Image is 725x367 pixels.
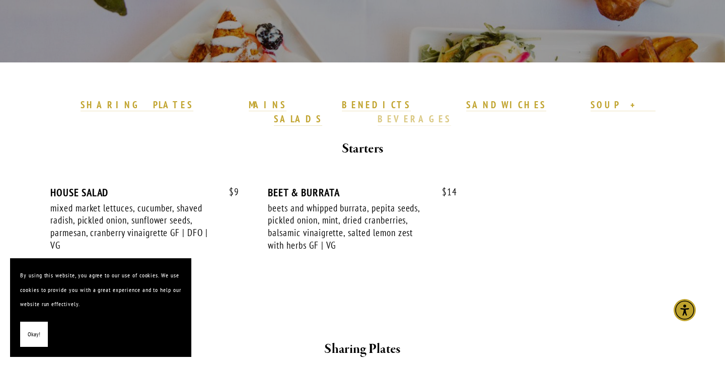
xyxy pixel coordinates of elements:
a: SHARING PLATES [81,99,193,112]
section: Cookie banner [10,258,191,357]
a: SOUP + SALADS [274,99,655,126]
span: 9 [219,186,239,198]
div: BEET & BURRATA [268,186,457,199]
div: Accessibility Menu [674,299,696,321]
strong: SHARING PLATES [81,99,193,111]
span: $ [229,186,234,198]
button: Okay! [20,322,48,347]
strong: BEVERAGES [378,113,451,125]
strong: MAINS [249,99,286,111]
span: Okay! [28,327,40,342]
a: BEVERAGES [378,113,451,126]
span: 14 [432,186,457,198]
strong: BENEDICTS [342,99,411,111]
a: SANDWICHES [466,99,547,112]
p: By using this website, you agree to our use of cookies. We use cookies to provide you with a grea... [20,268,181,312]
strong: Starters [342,140,383,158]
div: HOUSE SALAD [50,186,239,199]
div: mixed market lettuces, cucumber, shaved radish, pickled onion, sunflower seeds, parmesan, cranber... [50,202,210,252]
span: $ [442,186,447,198]
a: BENEDICTS [342,99,411,112]
div: beets and whipped burrata, pepita seeds, pickled onion, mint, dried cranberries, balsamic vinaigr... [268,202,428,252]
strong: Sharing Plates [324,340,400,358]
strong: SANDWICHES [466,99,547,111]
a: MAINS [249,99,286,112]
